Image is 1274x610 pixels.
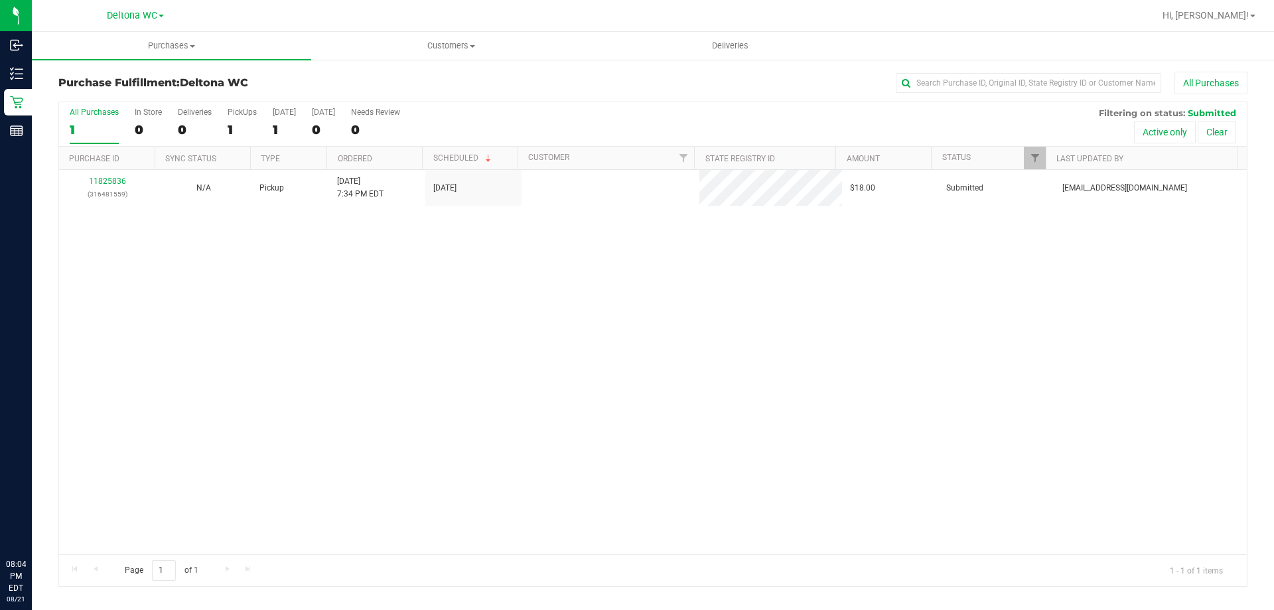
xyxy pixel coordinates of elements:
[152,560,176,581] input: 1
[135,122,162,137] div: 0
[311,32,591,60] a: Customers
[10,38,23,52] inline-svg: Inbound
[58,77,455,89] h3: Purchase Fulfillment:
[351,122,400,137] div: 0
[178,122,212,137] div: 0
[694,40,766,52] span: Deliveries
[10,96,23,109] inline-svg: Retail
[273,108,296,117] div: [DATE]
[178,108,212,117] div: Deliveries
[528,153,569,162] a: Customer
[1062,182,1187,194] span: [EMAIL_ADDRESS][DOMAIN_NAME]
[1056,154,1123,163] a: Last Updated By
[1188,108,1236,118] span: Submitted
[1159,560,1234,580] span: 1 - 1 of 1 items
[13,504,53,544] iframe: Resource center
[312,108,335,117] div: [DATE]
[228,122,257,137] div: 1
[946,182,983,194] span: Submitted
[10,67,23,80] inline-svg: Inventory
[67,188,147,200] p: (316481559)
[107,10,157,21] span: Deltona WC
[1024,147,1046,169] a: Filter
[228,108,257,117] div: PickUps
[1174,72,1247,94] button: All Purchases
[135,108,162,117] div: In Store
[69,154,119,163] a: Purchase ID
[942,153,971,162] a: Status
[70,108,119,117] div: All Purchases
[337,175,384,200] span: [DATE] 7:34 PM EDT
[32,40,311,52] span: Purchases
[1163,10,1249,21] span: Hi, [PERSON_NAME]!
[1198,121,1236,143] button: Clear
[672,147,694,169] a: Filter
[165,154,216,163] a: Sync Status
[433,182,457,194] span: [DATE]
[6,594,26,604] p: 08/21
[847,154,880,163] a: Amount
[180,76,248,89] span: Deltona WC
[433,153,494,163] a: Scheduled
[273,122,296,137] div: 1
[89,177,126,186] a: 11825836
[1099,108,1185,118] span: Filtering on status:
[351,108,400,117] div: Needs Review
[32,32,311,60] a: Purchases
[39,502,55,518] iframe: Resource center unread badge
[1134,121,1196,143] button: Active only
[6,558,26,594] p: 08:04 PM EDT
[10,124,23,137] inline-svg: Reports
[261,154,280,163] a: Type
[196,182,211,194] button: N/A
[259,182,284,194] span: Pickup
[196,183,211,192] span: Not Applicable
[705,154,775,163] a: State Registry ID
[338,154,372,163] a: Ordered
[312,40,590,52] span: Customers
[70,122,119,137] div: 1
[312,122,335,137] div: 0
[896,73,1161,93] input: Search Purchase ID, Original ID, State Registry ID or Customer Name...
[850,182,875,194] span: $18.00
[113,560,209,581] span: Page of 1
[591,32,870,60] a: Deliveries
